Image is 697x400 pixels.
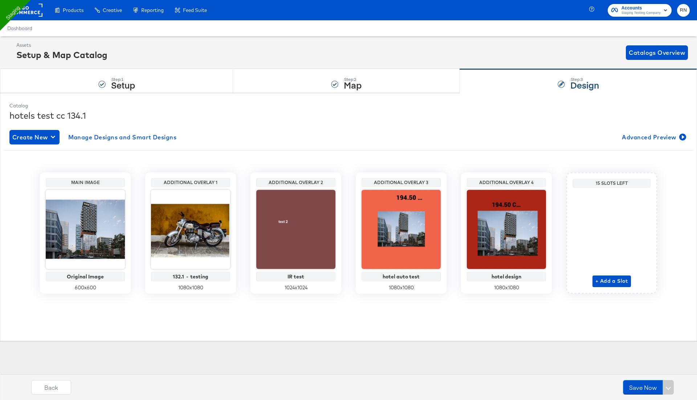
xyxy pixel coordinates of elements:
[608,4,672,17] button: AccountsStaging Testing Company
[63,7,83,13] span: Products
[46,284,125,291] div: 600 x 600
[570,77,599,82] div: Step: 3
[469,274,544,279] div: hotel design
[629,48,685,58] span: Catalogs Overview
[622,132,685,142] span: Advanced Preview
[9,109,688,122] div: hotels test cc 134.1
[626,45,688,60] button: Catalogs Overview
[621,10,661,16] span: Staging Testing Company
[258,274,334,279] div: IR test
[363,274,439,279] div: hotel auto test
[16,42,107,49] div: Assets
[183,7,207,13] span: Feed Suite
[65,130,180,144] button: Manage Designs and Smart Designs
[467,284,546,291] div: 1080 x 1080
[31,380,71,395] button: Back
[256,284,335,291] div: 1024 x 1024
[258,180,334,185] div: Additional Overlay 2
[344,77,362,82] div: Step: 2
[362,284,441,291] div: 1080 x 1080
[151,284,230,291] div: 1080 x 1080
[469,180,544,185] div: Additional Overlay 4
[623,380,663,395] button: Save Now
[9,102,688,109] div: Catalog
[111,77,135,82] div: Step: 1
[592,275,631,287] button: + Add a Slot
[621,4,661,12] span: Accounts
[680,6,687,15] span: RN
[141,7,164,13] span: Reporting
[7,25,32,31] a: Dashboard
[595,277,628,286] span: + Add a Slot
[677,4,690,17] button: RN
[16,49,107,61] div: Setup & Map Catalog
[68,132,177,142] span: Manage Designs and Smart Designs
[48,274,123,279] div: Original Image
[153,274,228,279] div: 132.1 - testing
[575,180,649,186] div: 15 Slots Left
[48,180,123,185] div: Main Image
[619,130,688,144] button: Advanced Preview
[9,130,60,144] button: Create New
[153,180,228,185] div: Additional Overlay 1
[363,180,439,185] div: Additional Overlay 3
[570,79,599,91] strong: Design
[12,132,57,142] span: Create New
[111,79,135,91] strong: Setup
[103,7,122,13] span: Creative
[344,79,362,91] strong: Map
